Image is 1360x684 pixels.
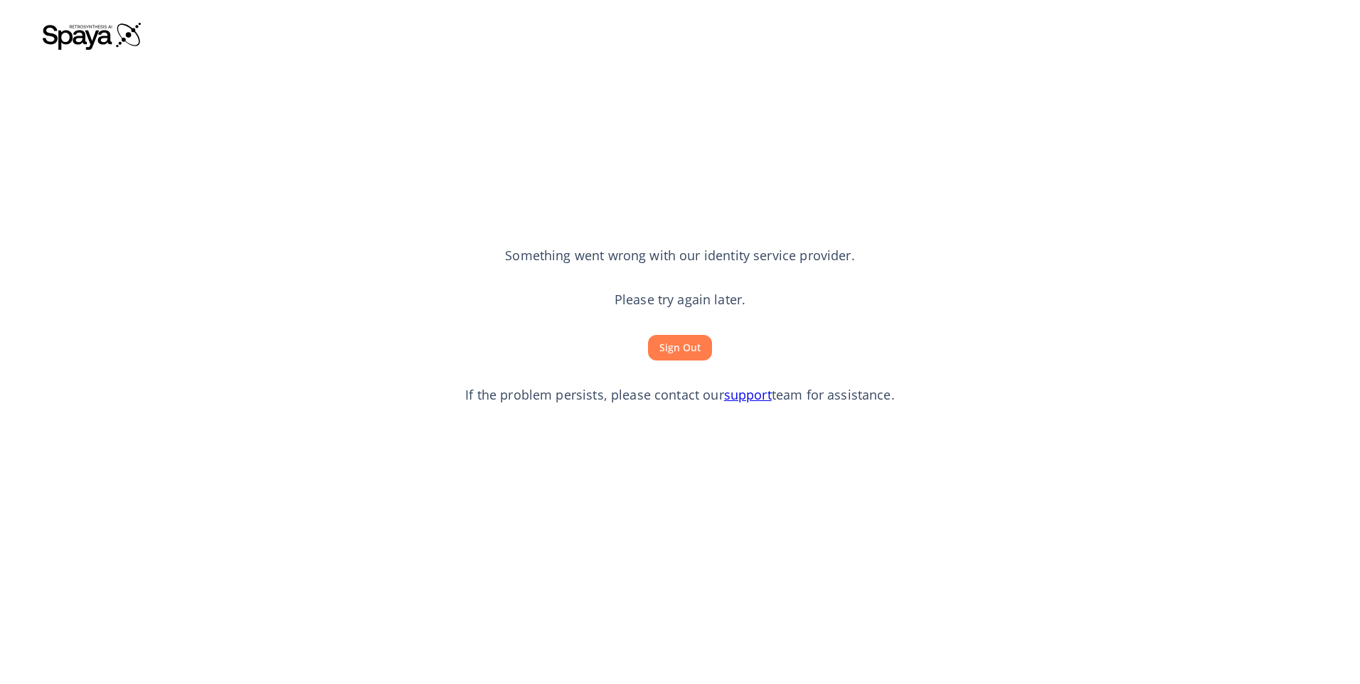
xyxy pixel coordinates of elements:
[615,291,745,309] p: Please try again later.
[505,247,854,265] p: Something went wrong with our identity service provider.
[648,335,712,361] button: Sign Out
[465,386,895,405] p: If the problem persists, please contact our team for assistance.
[724,386,772,403] a: support
[43,21,142,50] img: Spaya logo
